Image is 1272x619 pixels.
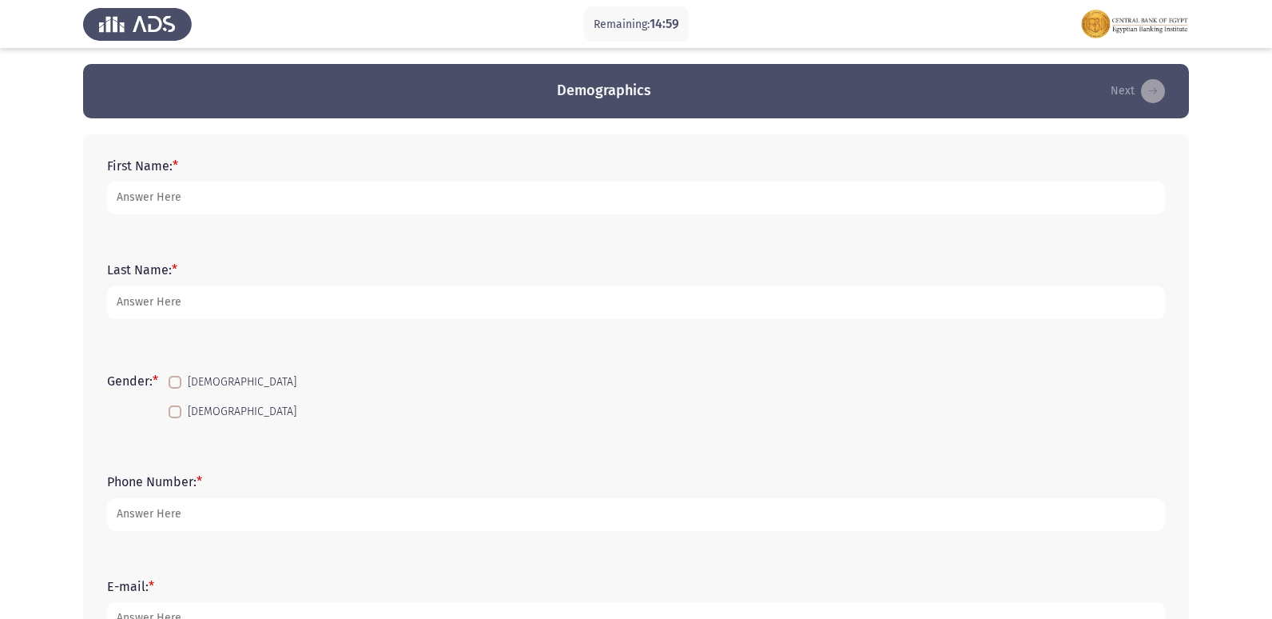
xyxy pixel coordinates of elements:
[83,2,192,46] img: Assess Talent Management logo
[107,182,1165,214] input: add answer text
[188,402,296,421] span: [DEMOGRAPHIC_DATA]
[107,262,177,278] label: Last Name:
[107,579,154,594] label: E-mail:
[1106,78,1170,104] button: load next page
[107,286,1165,319] input: add answer text
[188,373,296,392] span: [DEMOGRAPHIC_DATA]
[107,373,158,389] label: Gender:
[107,158,178,174] label: First Name:
[1080,2,1189,46] img: Assessment logo of FOCUS Assessment 3 Modules EN
[594,14,679,34] p: Remaining:
[107,498,1165,531] input: add answer text
[650,16,679,31] span: 14:59
[107,474,202,489] label: Phone Number:
[557,81,651,101] h3: Demographics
